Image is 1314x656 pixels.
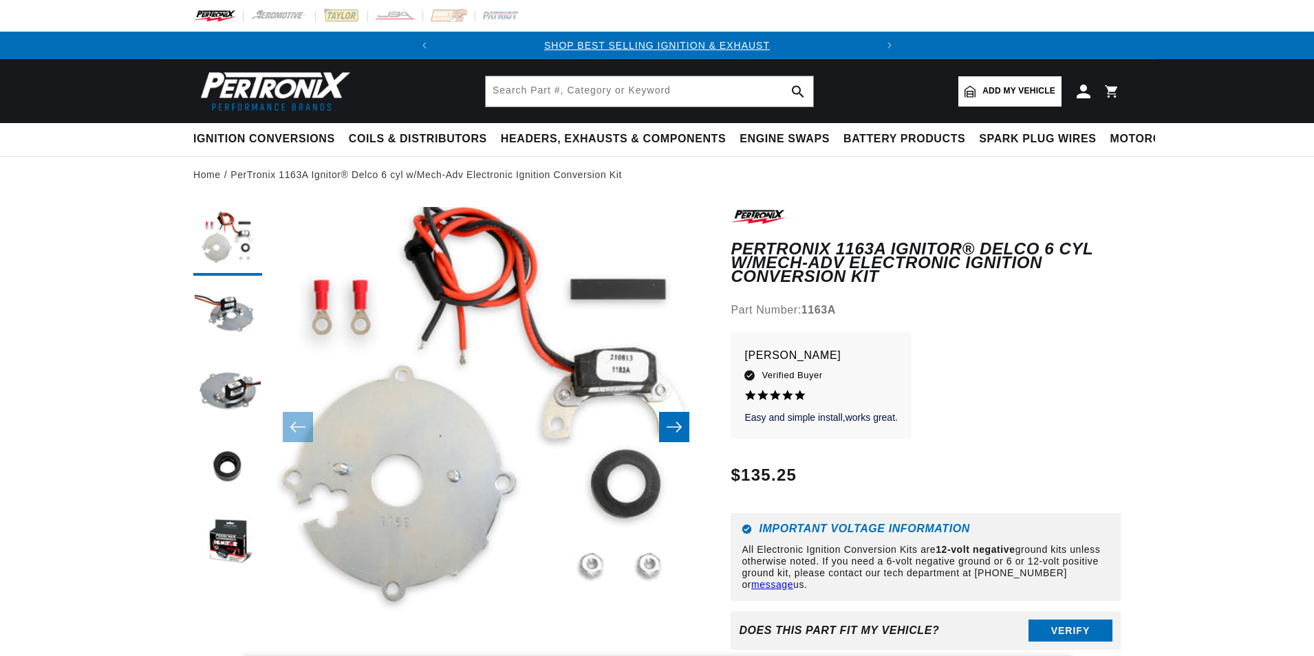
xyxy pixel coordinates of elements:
span: Add my vehicle [982,85,1055,98]
div: Does This part fit My vehicle? [739,624,939,637]
a: SHOP BEST SELLING IGNITION & EXHAUST [544,40,770,51]
summary: Motorcycle [1103,123,1199,155]
span: Battery Products [843,132,965,146]
span: Spark Plug Wires [979,132,1096,146]
summary: Ignition Conversions [193,123,342,155]
a: Home [193,167,221,182]
span: Verified Buyer [762,368,822,383]
button: Slide right [659,412,689,442]
media-gallery: Gallery Viewer [193,207,703,648]
div: 1 of 2 [438,38,876,53]
span: Coils & Distributors [349,132,487,146]
nav: breadcrumbs [193,167,1121,182]
p: All Electronic Ignition Conversion Kits are ground kits unless otherwise noted. If you need a 6-v... [742,544,1110,590]
summary: Battery Products [837,123,972,155]
div: Part Number: [731,301,1121,319]
button: Translation missing: en.sections.announcements.previous_announcement [411,32,438,59]
p: Easy and simple install,works great. [744,411,898,425]
span: Headers, Exhausts & Components [501,132,726,146]
button: Load image 5 in gallery view [193,510,262,578]
button: Load image 2 in gallery view [193,283,262,351]
button: Slide left [283,412,313,442]
summary: Spark Plug Wires [972,123,1103,155]
div: Announcement [438,38,876,53]
summary: Coils & Distributors [342,123,494,155]
button: Load image 3 in gallery view [193,358,262,427]
a: message [751,579,793,590]
summary: Engine Swaps [733,123,837,155]
button: Verify [1028,620,1112,642]
img: Pertronix [193,67,352,115]
a: PerTronix 1163A Ignitor® Delco 6 cyl w/Mech-Adv Electronic Ignition Conversion Kit [230,167,622,182]
button: Translation missing: en.sections.announcements.next_announcement [876,32,903,59]
span: $135.25 [731,463,797,488]
p: [PERSON_NAME] [744,346,898,365]
strong: 1163A [801,304,836,316]
h6: Important Voltage Information [742,524,1110,534]
strong: 12-volt negative [936,544,1015,555]
span: Motorcycle [1110,132,1192,146]
button: Load image 1 in gallery view [193,207,262,276]
summary: Headers, Exhausts & Components [494,123,733,155]
button: Load image 4 in gallery view [193,434,262,503]
slideshow-component: Translation missing: en.sections.announcements.announcement_bar [159,32,1155,59]
span: Engine Swaps [740,132,830,146]
span: Ignition Conversions [193,132,335,146]
button: search button [783,76,813,107]
a: Add my vehicle [958,76,1062,107]
input: Search Part #, Category or Keyword [486,76,813,107]
h1: PerTronix 1163A Ignitor® Delco 6 cyl w/Mech-Adv Electronic Ignition Conversion Kit [731,242,1121,284]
